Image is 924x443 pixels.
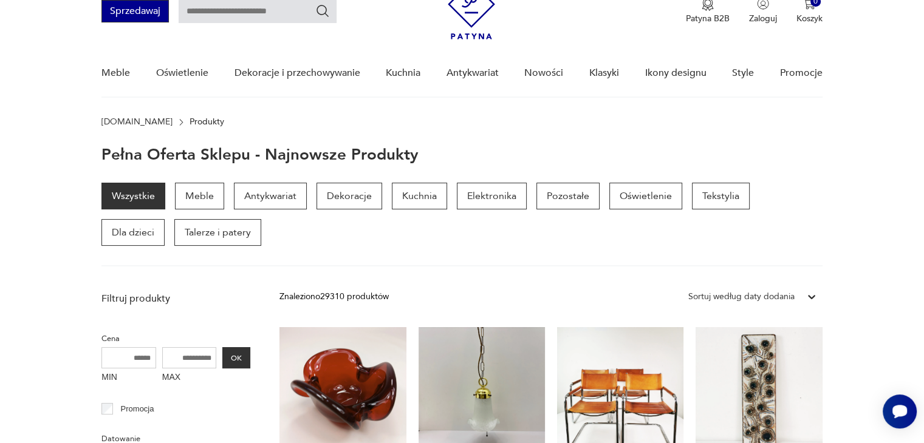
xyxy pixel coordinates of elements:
a: Promocje [780,50,823,96]
p: Patyna B2B [686,13,730,24]
a: Klasyki [589,50,619,96]
a: Antykwariat [447,50,499,96]
div: Sortuj według daty dodania [688,290,795,303]
a: Dla dzieci [101,219,165,246]
a: Oświetlenie [156,50,208,96]
a: [DOMAIN_NAME] [101,117,173,127]
a: Kuchnia [386,50,420,96]
a: Ikony designu [645,50,706,96]
p: Zaloguj [749,13,777,24]
div: Znaleziono 29310 produktów [279,290,389,303]
a: Tekstylia [692,183,750,209]
label: MAX [162,368,217,388]
a: Elektronika [457,183,527,209]
h1: Pełna oferta sklepu - najnowsze produkty [101,146,419,163]
a: Oświetlenie [609,183,682,209]
a: Wszystkie [101,183,165,209]
button: Szukaj [315,4,330,18]
label: MIN [101,368,156,388]
a: Sprzedawaj [101,8,169,16]
button: OK [222,347,250,368]
a: Kuchnia [392,183,447,209]
a: Talerze i patery [174,219,261,246]
a: Antykwariat [234,183,307,209]
a: Meble [175,183,224,209]
p: Cena [101,332,250,345]
iframe: Smartsupp widget button [883,394,917,428]
p: Koszyk [796,13,823,24]
p: Produkty [190,117,224,127]
p: Filtruj produkty [101,292,250,305]
a: Pozostałe [536,183,600,209]
p: Promocja [121,402,154,416]
a: Dekoracje [317,183,382,209]
a: Style [732,50,754,96]
a: Nowości [524,50,563,96]
a: Meble [101,50,130,96]
a: Dekoracje i przechowywanie [234,50,360,96]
